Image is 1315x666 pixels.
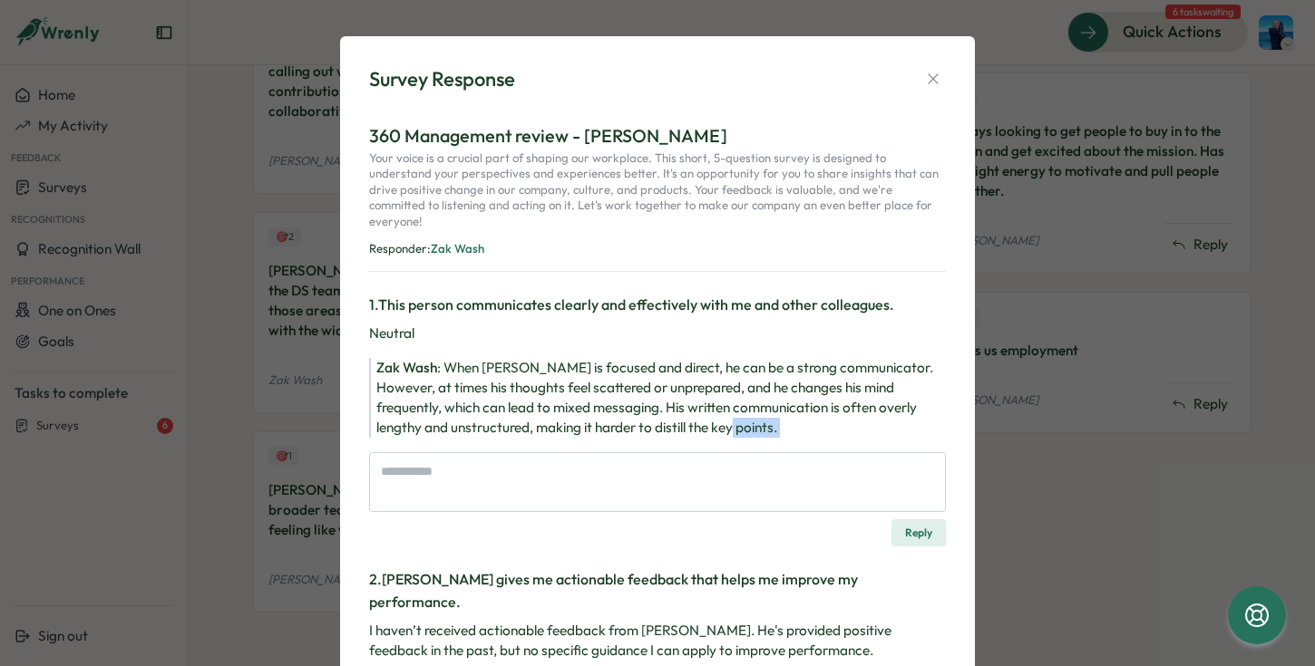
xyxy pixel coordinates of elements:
[369,150,946,237] p: Your voice is a crucial part of shaping our workplace. This short, 5-question survey is designed ...
[369,65,515,93] div: Survey Response
[369,122,946,150] p: 360 Management review - [PERSON_NAME]
[431,241,484,256] span: Zak Wash
[369,621,946,661] p: I haven’t received actionable feedback from [PERSON_NAME]. He's provided positive feedback in the...
[369,323,946,343] p: Neutral
[369,241,431,256] span: Responder:
[376,359,437,376] span: Zak Wash
[369,294,946,316] h3: 1 . This person communicates clearly and effectively with me and other colleagues.
[891,519,946,546] button: Reply
[905,520,932,545] span: Reply
[369,568,946,613] h3: 2 . [PERSON_NAME] gives me actionable feedback that helps me improve my performance.
[376,359,933,436] span: When [PERSON_NAME] is focused and direct, he can be a strong communicator. However, at times his ...
[376,358,946,438] div: :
